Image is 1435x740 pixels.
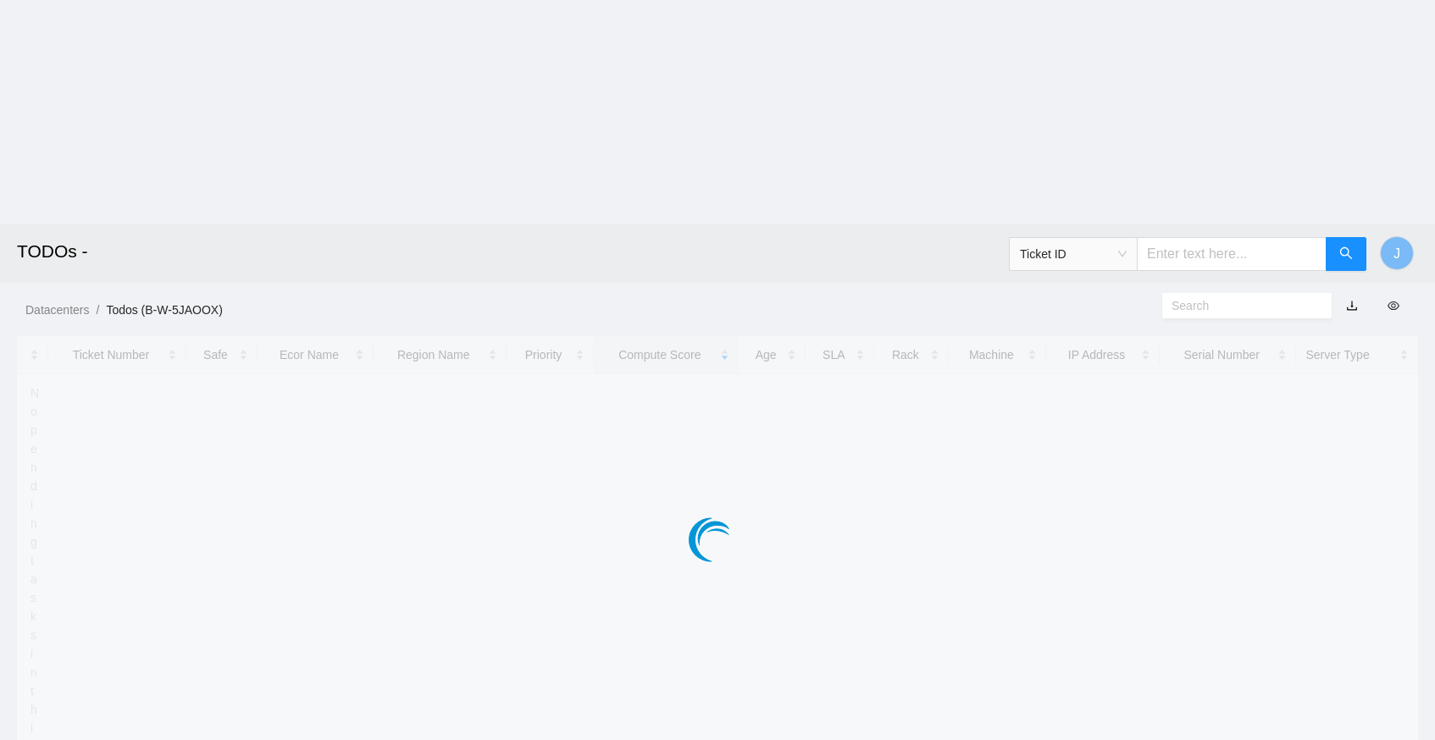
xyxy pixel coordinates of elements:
[1326,237,1366,271] button: search
[1380,236,1414,270] button: J
[17,224,998,279] h2: TODOs -
[1333,292,1371,319] button: download
[1388,300,1399,312] span: eye
[96,303,99,317] span: /
[25,303,89,317] a: Datacenters
[106,303,222,317] a: Todos (B-W-5JAOOX)
[1137,237,1327,271] input: Enter text here...
[1020,241,1127,267] span: Ticket ID
[1172,296,1309,315] input: Search
[1393,243,1400,264] span: J
[1339,246,1353,262] span: search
